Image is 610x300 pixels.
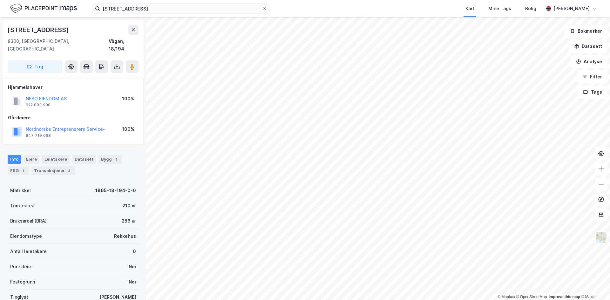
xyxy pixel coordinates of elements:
[8,83,138,91] div: Hjemmelshaver
[10,217,47,225] div: Bruksareal (BRA)
[577,70,607,83] button: Filter
[10,263,31,270] div: Punktleie
[8,60,62,73] button: Tag
[498,295,515,299] a: Mapbox
[525,5,536,12] div: Bolig
[578,270,610,300] iframe: Chat Widget
[10,202,36,210] div: Tomteareal
[100,4,262,13] input: Søk på adresse, matrikkel, gårdeiere, leietakere eller personer
[595,231,607,243] img: Z
[42,155,70,164] div: Leietakere
[516,295,547,299] a: OpenStreetMap
[129,278,136,286] div: Nei
[8,37,109,53] div: 8300, [GEOGRAPHIC_DATA], [GEOGRAPHIC_DATA]
[72,155,96,164] div: Datasett
[66,168,72,174] div: 4
[578,270,610,300] div: Kontrollprogram for chat
[488,5,511,12] div: Mine Tags
[31,166,75,175] div: Transaksjoner
[553,5,590,12] div: [PERSON_NAME]
[129,263,136,270] div: Nei
[26,103,51,108] div: 922 883 998
[8,114,138,122] div: Gårdeiere
[549,295,580,299] a: Improve this map
[10,232,42,240] div: Eiendomstype
[109,37,139,53] div: Vågan, 18/194
[98,155,122,164] div: Bygg
[24,155,39,164] div: Eiere
[8,25,70,35] div: [STREET_ADDRESS]
[8,166,29,175] div: ESG
[571,55,607,68] button: Analyse
[10,187,31,194] div: Matrikkel
[95,187,136,194] div: 1865-18-194-0-0
[114,232,136,240] div: Rekkehus
[565,25,607,37] button: Bokmerker
[26,133,51,138] div: 947 719 068
[8,155,21,164] div: Info
[465,5,474,12] div: Kart
[569,40,607,53] button: Datasett
[10,248,47,255] div: Antall leietakere
[133,248,136,255] div: 0
[113,156,119,163] div: 1
[578,86,607,98] button: Tags
[10,3,77,14] img: logo.f888ab2527a4732fd821a326f86c7f29.svg
[122,125,134,133] div: 100%
[10,278,35,286] div: Festegrunn
[122,217,136,225] div: 256 ㎡
[122,95,134,103] div: 100%
[20,168,26,174] div: 1
[122,202,136,210] div: 210 ㎡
